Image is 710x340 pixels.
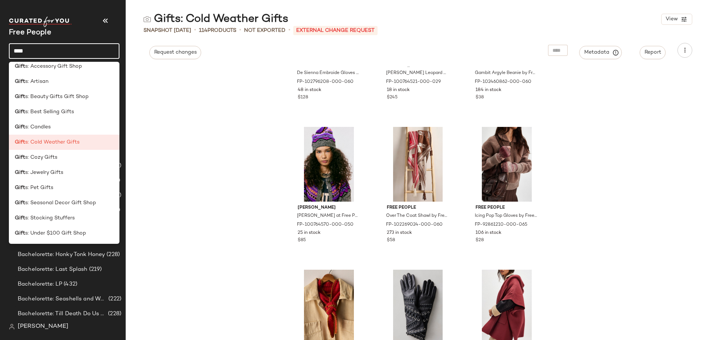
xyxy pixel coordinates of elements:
[15,108,25,116] b: Gift
[25,123,51,131] span: s: Candles
[386,213,449,219] span: Over The Coat Shawl by Free People in Red
[15,229,25,237] b: Gift
[25,63,82,70] span: s: Accessory Gift Shop
[25,154,57,161] span: s: Cozy Gifts
[387,205,449,211] span: Free People
[149,46,201,59] button: Request changes
[15,63,25,70] b: Gift
[475,213,537,219] span: Icing Pop Top Gloves by Free People in Pink
[476,94,484,101] span: $38
[25,214,75,222] span: s: Stocking Stuffers
[476,87,501,94] span: 184 in stock
[25,229,86,237] span: s: Under $100 Gift Shop
[298,230,321,236] span: 25 in stock
[15,123,25,131] b: Gift
[297,70,359,77] span: De Sienna Embroide Gloves by Free People in Red
[15,199,25,207] b: Gift
[18,250,105,259] span: Bachelorette: Honky Tonk Honey
[387,230,412,236] span: 273 in stock
[15,78,25,85] b: Gift
[661,14,692,25] button: View
[62,280,77,289] span: (432)
[15,93,25,101] b: Gift
[297,79,354,85] span: FP-102796208-000-060
[25,138,80,146] span: s: Cold Weather Gifts
[106,310,121,318] span: (228)
[476,230,501,236] span: 106 in stock
[381,127,455,202] img: 102269024_060_0
[143,12,288,27] div: Gifts: Cold Weather Gifts
[476,237,484,244] span: $28
[298,87,321,94] span: 48 in stock
[298,205,360,211] span: [PERSON_NAME]
[25,78,48,85] span: s: Artisan
[386,222,443,228] span: FP-102269024-000-060
[387,237,395,244] span: $58
[239,26,241,35] span: •
[18,295,107,303] span: Bachelorette: Seashells and Wedding Bells
[15,214,25,222] b: Gift
[199,28,207,33] span: 114
[244,27,285,34] span: Not Exported
[18,280,62,289] span: Bachelorette: LP
[665,16,678,22] span: View
[386,79,441,85] span: FP-100764521-000-029
[15,169,25,176] b: Gift
[386,70,449,77] span: [PERSON_NAME] Leopard Hat at Free People in Brown
[25,93,89,101] span: s: Beauty Gifts Gift Shop
[15,154,25,161] b: Gift
[18,322,68,331] span: [PERSON_NAME]
[194,26,196,35] span: •
[579,46,622,59] button: Metadata
[25,199,96,207] span: s: Seasonal Decor Gift Shop
[107,295,121,303] span: (222)
[143,16,151,23] img: svg%3e
[15,138,25,146] b: Gift
[25,184,53,192] span: s: Pet Gifts
[475,79,531,85] span: FP-102460862-000-060
[88,265,102,274] span: (219)
[9,17,72,27] img: cfy_white_logo.C9jOOHJF.svg
[475,222,527,228] span: FP-92861210-000-065
[199,27,236,34] div: Products
[15,184,25,192] b: Gift
[105,250,120,259] span: (228)
[476,205,538,211] span: Free People
[298,237,306,244] span: $85
[9,324,15,330] img: svg%3e
[387,94,398,101] span: $245
[9,29,51,37] span: Current Company Name
[297,213,359,219] span: [PERSON_NAME] at Free People in Purple
[640,46,666,59] button: Report
[298,94,308,101] span: $128
[25,169,63,176] span: s: Jewelry Gifts
[387,87,410,94] span: 18 in stock
[584,49,618,56] span: Metadata
[25,108,74,116] span: s: Best Selling Gifts
[18,310,106,318] span: Bachelorette: Till Death Do Us Party
[293,26,378,35] p: External Change Request
[470,127,544,202] img: 92861210_065_a
[18,265,88,274] span: Bachelorette: Last Splash
[154,50,197,55] span: Request changes
[143,27,191,34] span: Snapshot [DATE]
[288,26,290,35] span: •
[292,127,366,202] img: 100764570_050_a
[475,70,537,77] span: Gambit Argyle Beanie by Free People in Red
[644,50,661,55] span: Report
[297,222,354,228] span: FP-100764570-000-050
